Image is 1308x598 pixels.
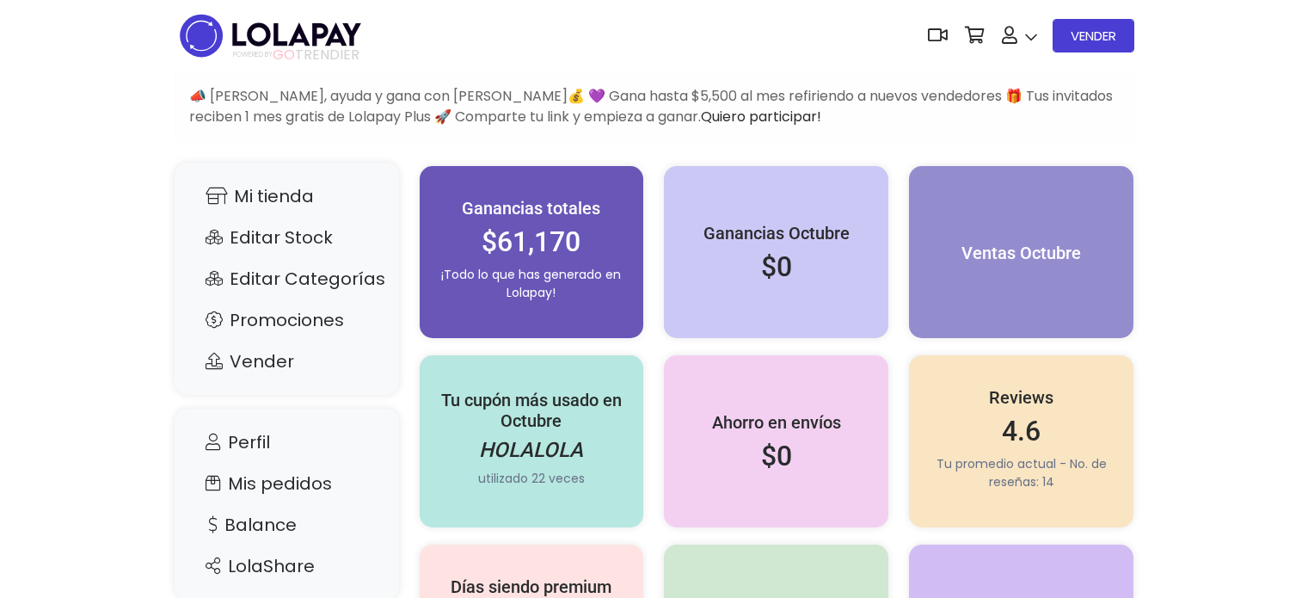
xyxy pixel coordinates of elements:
h5: Días siendo premium [437,576,627,597]
p: Tu promedio actual - No. de reseñas: 14 [926,455,1116,491]
span: POWERED BY [233,50,273,59]
span: 📣 [PERSON_NAME], ayuda y gana con [PERSON_NAME]💰 💜 Gana hasta $5,500 al mes refiriendo a nuevos v... [189,86,1113,126]
a: Vender [192,345,382,378]
h5: Ganancias totales [437,198,627,219]
h2: $0 [681,250,871,283]
h5: Ahorro en envíos [681,412,871,433]
a: Mi tienda [192,180,382,213]
a: Balance [192,509,382,541]
h5: Ganancias Octubre [681,223,871,244]
a: LolaShare [192,550,382,583]
a: Quiero participar! [701,107,821,126]
h2: $61,170 [437,225,627,258]
p: utilizado 22 veces [437,470,627,488]
img: logo [175,9,366,63]
a: VENDER [1053,19,1134,52]
a: Perfil [192,426,382,459]
h2: $0 [681,440,871,472]
h2: 4.6 [926,415,1116,447]
a: Editar Stock [192,221,382,254]
p: ¡Todo lo que has generado en Lolapay! [437,266,627,302]
a: Promociones [192,304,382,336]
h5: Ventas Octubre [926,243,1116,263]
h4: HOLALOLA [437,438,627,463]
a: Mis pedidos [192,467,382,500]
span: GO [273,45,295,65]
h5: Reviews [926,387,1116,408]
span: TRENDIER [233,47,359,63]
h5: Tu cupón más usado en Octubre [437,390,627,431]
a: Editar Categorías [192,262,382,295]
